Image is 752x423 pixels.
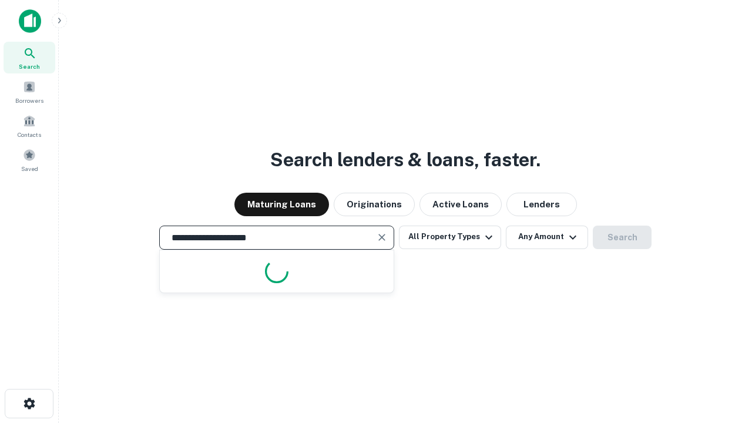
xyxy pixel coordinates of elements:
[506,226,588,249] button: Any Amount
[4,144,55,176] a: Saved
[374,229,390,246] button: Clear
[21,164,38,173] span: Saved
[399,226,501,249] button: All Property Types
[4,42,55,73] a: Search
[15,96,43,105] span: Borrowers
[18,130,41,139] span: Contacts
[19,62,40,71] span: Search
[506,193,577,216] button: Lenders
[270,146,540,174] h3: Search lenders & loans, faster.
[4,76,55,108] a: Borrowers
[19,9,41,33] img: capitalize-icon.png
[4,110,55,142] a: Contacts
[234,193,329,216] button: Maturing Loans
[693,329,752,385] iframe: Chat Widget
[419,193,502,216] button: Active Loans
[334,193,415,216] button: Originations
